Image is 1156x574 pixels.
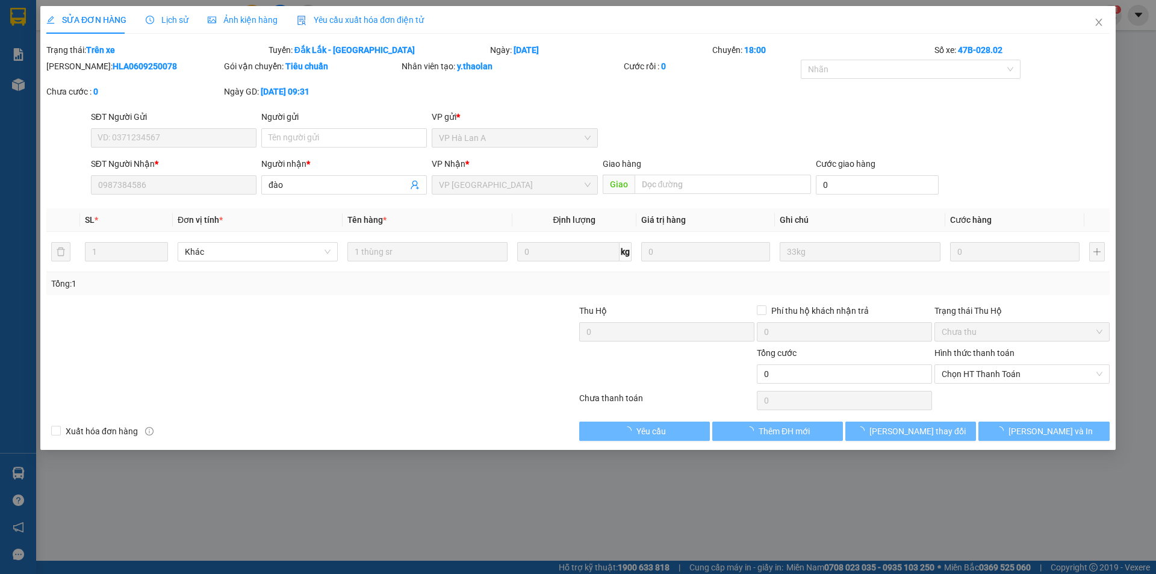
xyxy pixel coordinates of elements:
span: [PERSON_NAME] thay đổi [869,425,966,438]
span: [PERSON_NAME] và In [1008,425,1093,438]
div: Số xe: [933,43,1111,57]
span: Ảnh kiện hàng [208,15,278,25]
input: 0 [641,242,771,261]
b: [DATE] 09:31 [261,87,309,96]
span: Phí thu hộ khách nhận trả [766,304,874,317]
button: Close [1082,6,1116,40]
div: Tổng: 1 [51,277,446,290]
b: 18:00 [744,45,766,55]
input: Dọc đường [635,175,811,194]
div: Trạng thái Thu Hộ [934,304,1110,317]
button: [PERSON_NAME] thay đổi [845,422,976,441]
span: edit [46,16,55,24]
div: SĐT Người Gửi [91,110,256,123]
img: icon [297,16,306,25]
div: Ngày GD: [224,85,399,98]
label: Cước giao hàng [816,159,875,169]
div: Trạng thái: [45,43,267,57]
input: Cước giao hàng [816,175,939,195]
div: SĐT Người Nhận [91,157,256,170]
span: loading [995,426,1008,435]
span: Đơn vị tính [178,215,223,225]
b: Tiêu chuẩn [285,61,328,71]
div: Người nhận [261,157,427,170]
b: 0 [661,61,666,71]
b: [DATE] [514,45,539,55]
input: VD: Bàn, Ghế [347,242,508,261]
span: close [1094,17,1104,27]
b: 0 [93,87,98,96]
span: clock-circle [146,16,154,24]
b: y.thaolan [457,61,493,71]
span: Tên hàng [347,215,387,225]
span: Giao hàng [603,159,641,169]
span: Thêm ĐH mới [759,425,810,438]
input: Ghi Chú [780,242,940,261]
span: SỬA ĐƠN HÀNG [46,15,126,25]
span: Chưa thu [942,323,1102,341]
div: [PERSON_NAME]: [46,60,222,73]
span: VP Bình Hòa [440,176,591,194]
span: Cước hàng [950,215,992,225]
div: Ngày: [489,43,712,57]
span: Yêu cầu [636,425,666,438]
span: loading [856,426,869,435]
b: HLA0609250078 [113,61,177,71]
th: Ghi chú [775,208,945,232]
button: delete [51,242,70,261]
button: Yêu cầu [579,422,710,441]
span: Thu Hộ [579,306,607,316]
span: Giao [603,175,635,194]
span: VP Hà Lan A [440,129,591,147]
span: Chọn HT Thanh Toán [942,365,1102,383]
div: Tuyến: [267,43,489,57]
input: 0 [950,242,1080,261]
div: Cước rồi : [624,60,799,73]
span: SL [85,215,95,225]
div: Người gửi [261,110,427,123]
b: Đắk Lắk - [GEOGRAPHIC_DATA] [294,45,415,55]
span: info-circle [145,427,154,435]
span: Định lượng [553,215,596,225]
div: Chưa cước : [46,85,222,98]
span: Xuất hóa đơn hàng [61,425,143,438]
span: Yêu cầu xuất hóa đơn điện tử [297,15,424,25]
label: Hình thức thanh toán [934,348,1015,358]
button: [PERSON_NAME] và In [979,422,1110,441]
b: Trên xe [86,45,115,55]
span: picture [208,16,216,24]
div: Nhân viên tạo: [402,60,621,73]
div: Chưa thanh toán [578,392,756,413]
span: kg [620,242,632,261]
span: loading [623,426,636,435]
div: VP gửi [432,110,598,123]
b: 47B-028.02 [958,45,1002,55]
span: user-add [411,180,420,190]
button: plus [1089,242,1105,261]
div: Chuyến: [711,43,933,57]
span: Khác [185,243,331,261]
span: VP Nhận [432,159,466,169]
span: Lịch sử [146,15,188,25]
div: Gói vận chuyển: [224,60,399,73]
button: Thêm ĐH mới [712,422,843,441]
span: loading [745,426,759,435]
span: Giá trị hàng [641,215,686,225]
span: Tổng cước [757,348,797,358]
